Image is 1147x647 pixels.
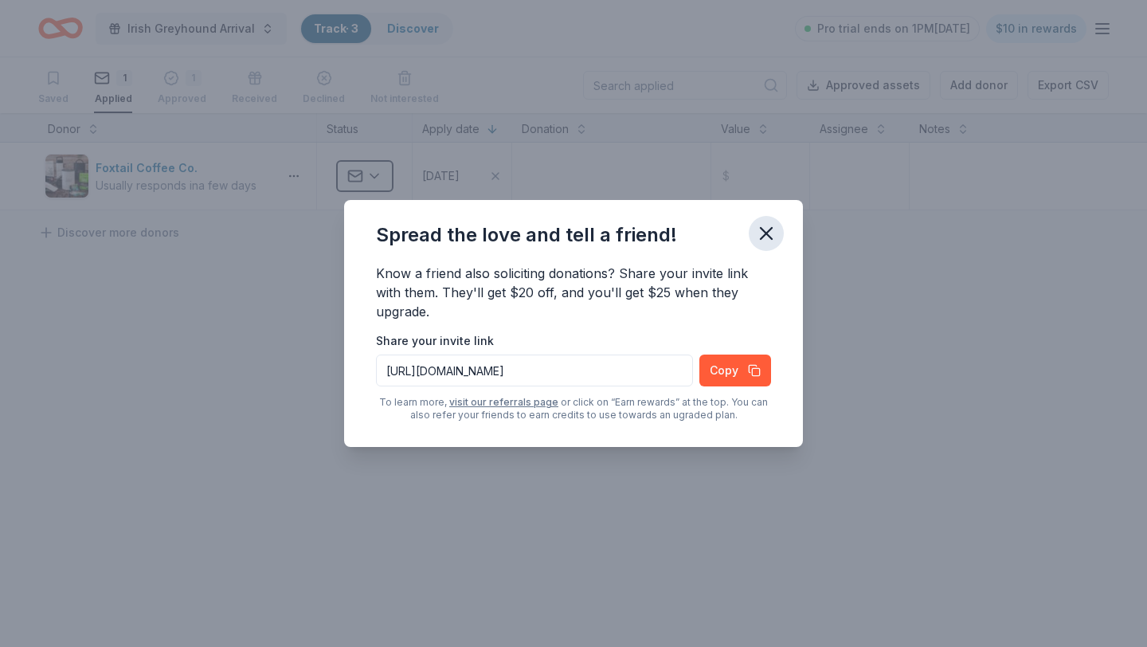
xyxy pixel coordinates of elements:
div: To learn more, or click on “Earn rewards” at the top. You can also refer your friends to earn cre... [376,396,771,422]
button: Copy [699,355,771,386]
label: Share your invite link [376,333,494,349]
a: visit our referrals page [449,396,558,409]
div: Spread the love and tell a friend! [376,222,677,248]
div: Know a friend also soliciting donations? Share your invite link with them. They'll get $20 off, a... [376,264,771,324]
